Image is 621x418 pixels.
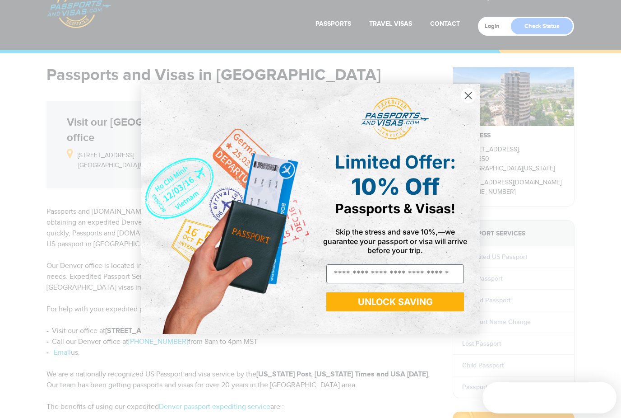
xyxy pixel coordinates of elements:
[335,151,456,173] span: Limited Offer:
[361,98,429,140] img: passports and visas
[326,292,464,311] button: UNLOCK SAVING
[323,227,467,254] span: Skip the stress and save 10%,—we guarantee your passport or visa will arrive before your trip.
[335,201,455,216] span: Passports & Visas!
[141,84,310,334] img: de9cda0d-0715-46ca-9a25-073762a91ba7.png
[460,88,476,103] button: Close dialog
[590,387,612,409] iframe: Intercom live chat
[482,382,616,413] iframe: Intercom live chat discovery launcher
[351,173,440,200] span: 10% Off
